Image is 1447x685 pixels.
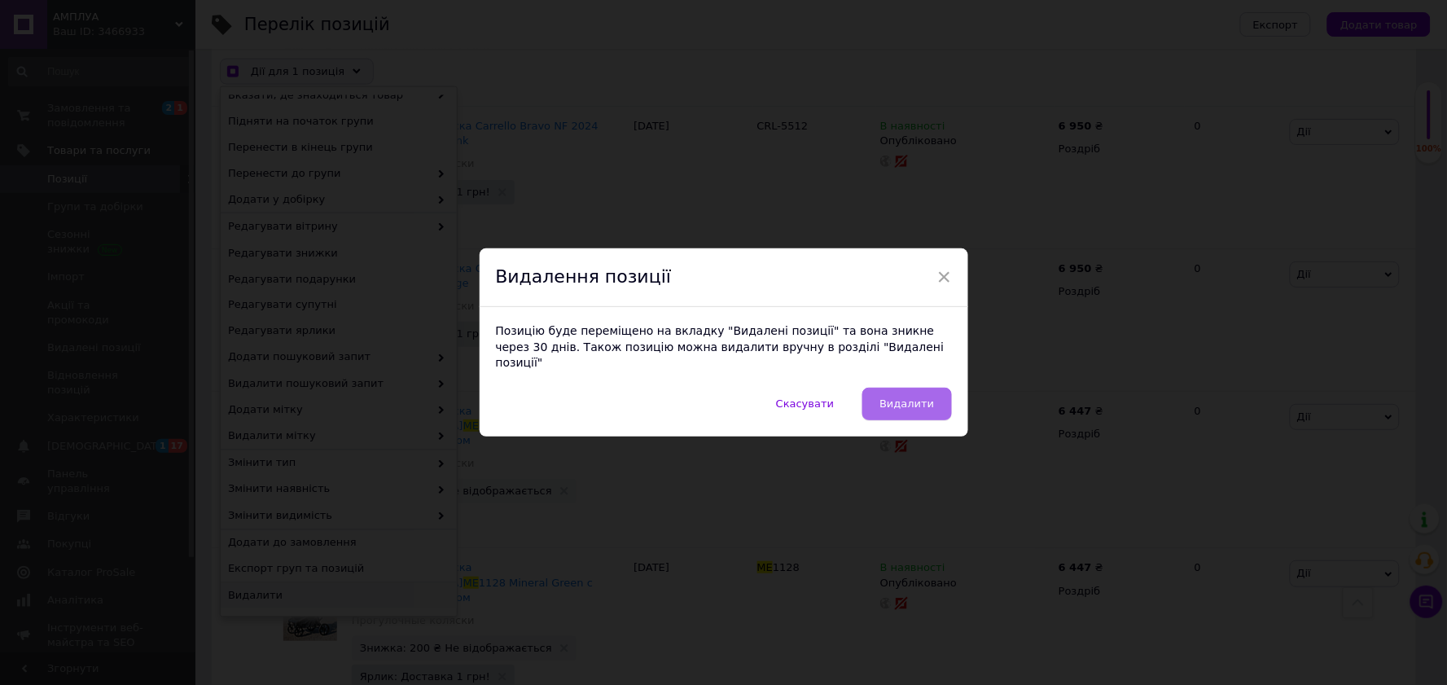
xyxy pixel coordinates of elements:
[937,263,952,291] span: ×
[862,388,951,420] button: Видалити
[496,266,672,287] span: Видалення позиції
[759,388,851,420] button: Скасувати
[776,397,834,410] span: Скасувати
[879,397,934,410] span: Видалити
[496,324,945,369] span: Позицію буде переміщено на вкладку "Видалені позиції" та вона зникне через 30 днів. Також позицію...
